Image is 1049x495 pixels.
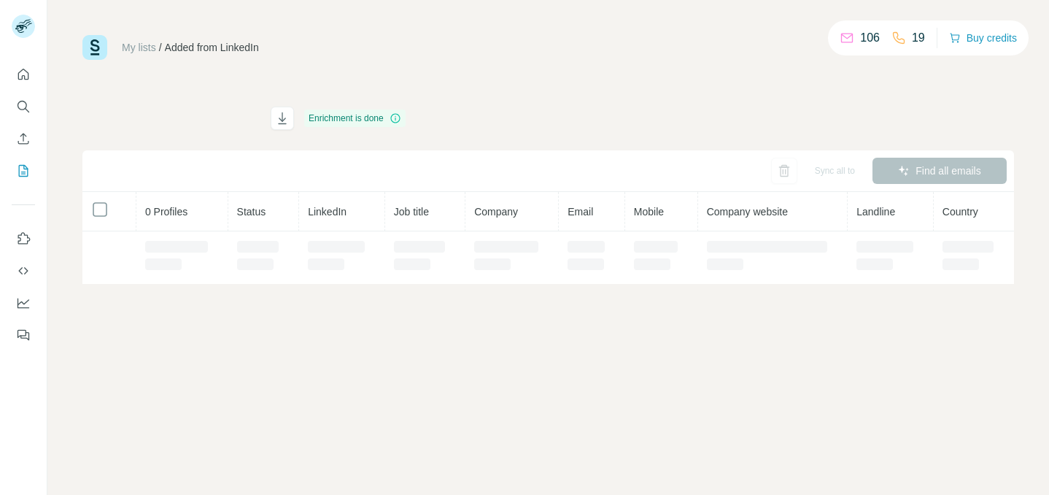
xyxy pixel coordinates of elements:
[12,226,35,252] button: Use Surfe on LinkedIn
[304,110,406,127] div: Enrichment is done
[122,42,156,53] a: My lists
[82,107,258,130] h1: Added from LinkedIn
[707,206,788,218] span: Company website
[568,206,593,218] span: Email
[308,206,347,218] span: LinkedIn
[912,29,925,47] p: 19
[949,28,1017,48] button: Buy credits
[942,206,978,218] span: Country
[12,126,35,152] button: Enrich CSV
[12,61,35,88] button: Quick start
[12,93,35,120] button: Search
[12,158,35,184] button: My lists
[237,206,266,218] span: Status
[860,29,880,47] p: 106
[12,258,35,284] button: Use Surfe API
[634,206,664,218] span: Mobile
[82,35,107,60] img: Surfe Logo
[12,322,35,348] button: Feedback
[394,206,429,218] span: Job title
[474,206,518,218] span: Company
[856,206,895,218] span: Landline
[165,40,259,55] div: Added from LinkedIn
[145,206,187,218] span: 0 Profiles
[12,290,35,316] button: Dashboard
[159,40,162,55] li: /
